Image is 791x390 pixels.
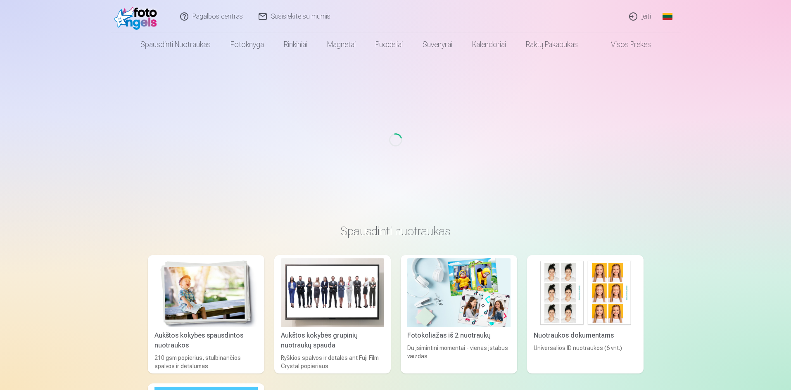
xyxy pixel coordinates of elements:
[516,33,588,56] a: Raktų pakabukas
[274,33,317,56] a: Rinkiniai
[278,354,387,370] div: Ryškios spalvos ir detalės ant Fuji Film Crystal popieriaus
[281,258,384,327] img: Aukštos kokybės grupinių nuotraukų spauda
[221,33,274,56] a: Fotoknyga
[527,255,644,373] a: Nuotraukos dokumentamsNuotraukos dokumentamsUniversalios ID nuotraukos (6 vnt.)
[530,344,640,370] div: Universalios ID nuotraukos (6 vnt.)
[530,331,640,340] div: Nuotraukos dokumentams
[274,255,391,373] a: Aukštos kokybės grupinių nuotraukų spaudaAukštos kokybės grupinių nuotraukų spaudaRyškios spalvos...
[317,33,366,56] a: Magnetai
[404,344,514,370] div: Du įsimintini momentai - vienas įstabus vaizdas
[131,33,221,56] a: Spausdinti nuotraukas
[151,354,261,370] div: 210 gsm popierius, stulbinančios spalvos ir detalumas
[404,331,514,340] div: Fotokoliažas iš 2 nuotraukų
[154,224,637,239] h3: Spausdinti nuotraukas
[401,255,517,373] a: Fotokoliažas iš 2 nuotraukųFotokoliažas iš 2 nuotraukųDu įsimintini momentai - vienas įstabus vai...
[588,33,661,56] a: Visos prekės
[534,258,637,327] img: Nuotraukos dokumentams
[154,258,258,327] img: Aukštos kokybės spausdintos nuotraukos
[413,33,462,56] a: Suvenyrai
[366,33,413,56] a: Puodeliai
[462,33,516,56] a: Kalendoriai
[407,258,511,327] img: Fotokoliažas iš 2 nuotraukų
[148,255,264,373] a: Aukštos kokybės spausdintos nuotraukos Aukštos kokybės spausdintos nuotraukos210 gsm popierius, s...
[151,331,261,350] div: Aukštos kokybės spausdintos nuotraukos
[278,331,387,350] div: Aukštos kokybės grupinių nuotraukų spauda
[114,3,162,30] img: /fa2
